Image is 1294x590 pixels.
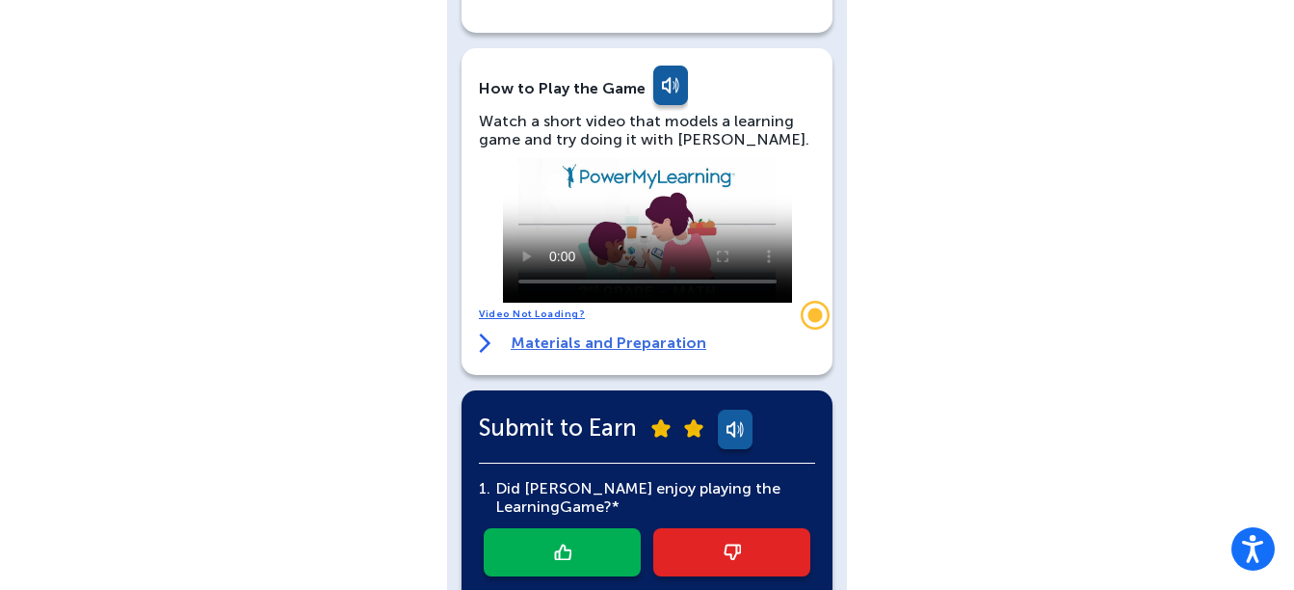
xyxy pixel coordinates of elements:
div: Trigger Stonly widget [796,296,834,335]
img: thumb-up-icon.png [554,544,571,560]
div: How to Play the Game [479,79,646,97]
img: thumb-down-icon.png [724,544,741,560]
img: submit-star.png [651,419,671,438]
span: Submit to Earn [479,418,637,437]
div: Did [PERSON_NAME] enjoy playing the Learning [490,479,815,516]
img: right-arrow.svg [479,334,491,353]
span: Game?* [560,497,620,516]
span: 1. [479,479,490,497]
div: Watch a short video that models a learning game and try doing it with [PERSON_NAME]. [479,112,815,148]
a: Video Not Loading? [479,308,585,320]
a: Materials and Preparation [479,334,706,353]
img: submit-star.png [684,419,703,438]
